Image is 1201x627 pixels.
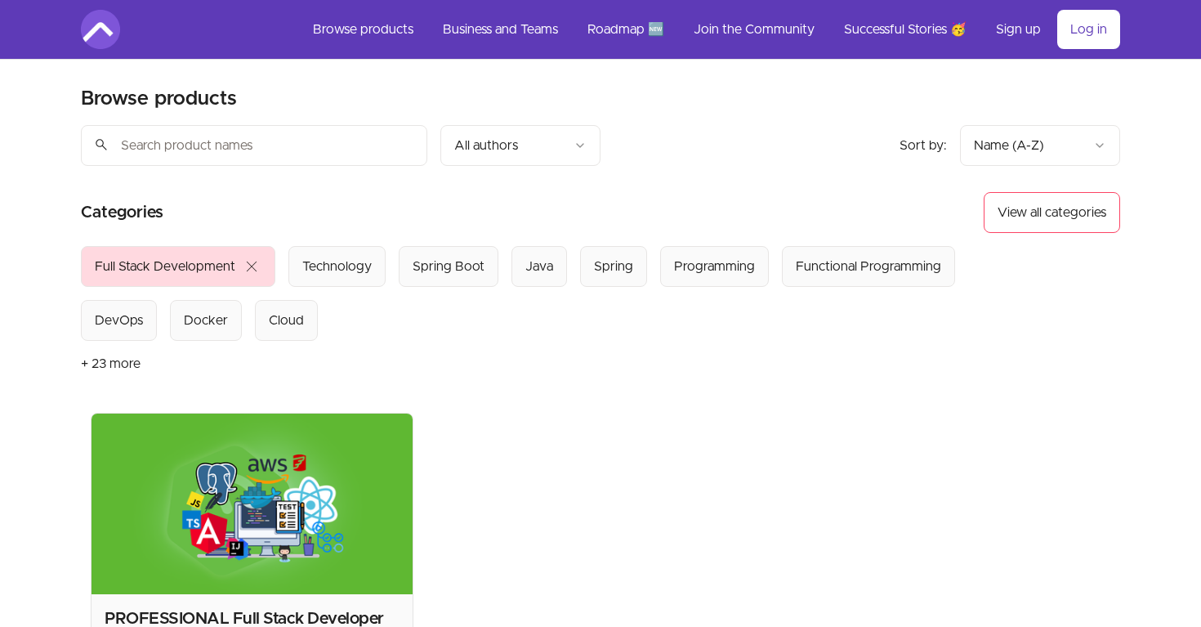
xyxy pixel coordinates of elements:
[81,86,237,112] h2: Browse products
[681,10,828,49] a: Join the Community
[796,257,941,276] div: Functional Programming
[269,311,304,330] div: Cloud
[413,257,484,276] div: Spring Boot
[831,10,980,49] a: Successful Stories 🥳
[594,257,633,276] div: Spring
[900,139,947,152] span: Sort by:
[300,10,1120,49] nav: Main
[674,257,755,276] div: Programming
[184,311,228,330] div: Docker
[94,133,109,156] span: search
[81,125,427,166] input: Search product names
[92,414,413,594] img: Product image for PROFESSIONAL Full Stack Developer
[1057,10,1120,49] a: Log in
[242,257,261,276] span: close
[81,341,141,387] button: + 23 more
[95,257,235,276] div: Full Stack Development
[95,311,143,330] div: DevOps
[81,10,120,49] img: Amigoscode logo
[81,192,163,233] h2: Categories
[984,192,1120,233] button: View all categories
[574,10,677,49] a: Roadmap 🆕
[430,10,571,49] a: Business and Teams
[525,257,553,276] div: Java
[960,125,1120,166] button: Product sort options
[440,125,600,166] button: Filter by author
[983,10,1054,49] a: Sign up
[302,257,372,276] div: Technology
[300,10,426,49] a: Browse products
